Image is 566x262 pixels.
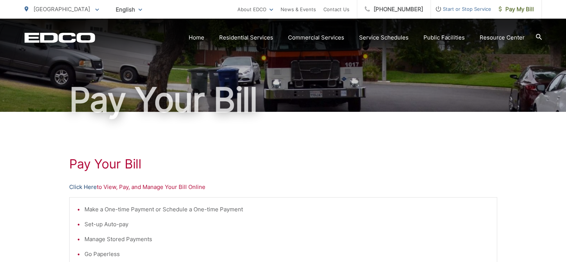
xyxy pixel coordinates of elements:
[84,220,489,229] li: Set-up Auto-pay
[423,33,465,42] a: Public Facilities
[219,33,273,42] a: Residential Services
[110,3,148,16] span: English
[288,33,344,42] a: Commercial Services
[69,183,497,192] p: to View, Pay, and Manage Your Bill Online
[84,235,489,244] li: Manage Stored Payments
[189,33,204,42] a: Home
[237,5,273,14] a: About EDCO
[84,250,489,259] li: Go Paperless
[33,6,90,13] span: [GEOGRAPHIC_DATA]
[69,157,497,171] h1: Pay Your Bill
[69,183,97,192] a: Click Here
[499,5,534,14] span: Pay My Bill
[323,5,349,14] a: Contact Us
[359,33,409,42] a: Service Schedules
[480,33,525,42] a: Resource Center
[84,205,489,214] li: Make a One-time Payment or Schedule a One-time Payment
[25,32,95,43] a: EDCD logo. Return to the homepage.
[281,5,316,14] a: News & Events
[25,81,542,119] h1: Pay Your Bill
